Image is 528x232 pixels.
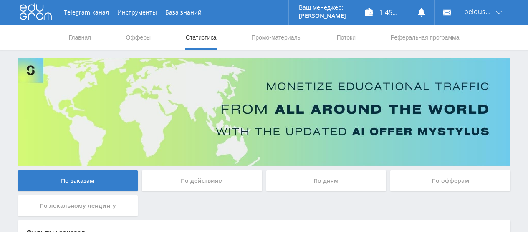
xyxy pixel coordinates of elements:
p: [PERSON_NAME] [299,12,346,19]
div: По локальному лендингу [18,195,138,216]
a: Офферы [125,25,152,50]
span: belousova1964 [464,8,493,15]
div: По дням [266,170,387,191]
div: По офферам [390,170,510,191]
a: Реферальная программа [390,25,460,50]
a: Промо-материалы [250,25,302,50]
div: По действиям [142,170,262,191]
div: По заказам [18,170,138,191]
a: Потоки [336,25,356,50]
a: Главная [68,25,92,50]
img: Banner [18,58,510,166]
a: Статистика [185,25,217,50]
p: Ваш менеджер: [299,4,346,11]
